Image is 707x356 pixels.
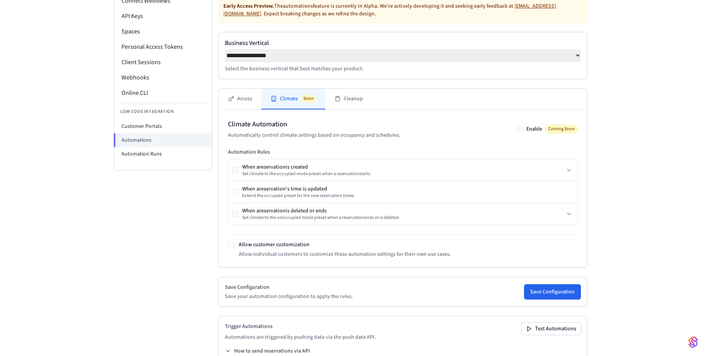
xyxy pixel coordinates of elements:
[223,2,274,10] strong: Early Access Preview.
[689,336,698,348] img: SeamLogoGradient.69752ec5.svg
[225,333,376,341] p: Automations are triggered by pushing data via the push data API.
[114,147,212,161] li: Automation Runs
[325,89,372,109] button: Cleanup
[242,163,371,171] div: When a reservation is created
[242,185,355,193] div: When a reservation 's time is updated
[114,8,212,24] li: API Keys
[521,323,581,335] button: Test Automations
[228,131,401,139] p: Automatically control climate settings based on occupancy and schedules.
[526,125,542,133] label: Enable
[228,148,578,156] h3: Automation Rules
[114,55,212,70] li: Client Sessions
[114,133,212,147] li: Automations
[225,283,353,291] h2: Save Configuration
[545,124,578,134] span: Coming Soon
[225,293,353,300] p: Save your automation configuration to apply the rules.
[114,39,212,55] li: Personal Access Tokens
[219,89,261,109] button: Access
[114,85,212,101] li: Online CLI
[114,70,212,85] li: Webhooks
[524,284,581,300] button: Save Configuration
[261,89,325,109] button: ClimateSoon
[223,2,556,18] a: [EMAIL_ADDRESS][DOMAIN_NAME]
[225,347,310,355] button: How to send reservations via API
[228,119,401,130] h2: Climate Automation
[239,250,451,258] p: Allow individual customers to customize these automation settings for their own use cases.
[225,38,581,48] label: Business Vertical
[242,193,355,199] div: Extend the occupied preset for the new reservation times.
[114,104,212,119] li: Low Code Integration
[239,241,309,248] label: Allow customer customization
[242,215,400,221] div: Set climate to the unoccupied mode preset when a reservation ends or is deleted.
[225,323,376,330] h2: Trigger Automations
[225,65,581,73] p: Select the business vertical that best matches your product.
[301,95,316,103] span: Soon
[242,171,371,177] div: Set climate to the occupied mode preset when a reservation starts.
[114,119,212,133] li: Customer Portals
[242,207,400,215] div: When a reservation is deleted or ends
[114,24,212,39] li: Spaces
